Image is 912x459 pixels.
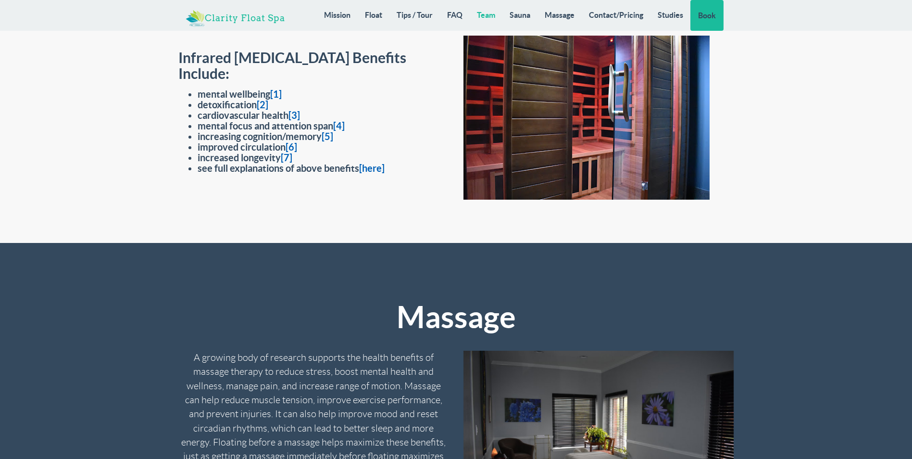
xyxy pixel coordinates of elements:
[270,89,282,100] a: [1]
[281,152,292,163] a: [7]
[288,110,300,121] a: [3]
[198,163,449,174] li: see full explanations of above benefits
[257,99,268,110] a: [2]
[322,131,333,142] a: [5]
[198,89,449,100] li: mental wellbeing
[198,121,449,131] li: mental focus and attention span
[198,110,449,121] li: cardiovascular health
[178,50,449,82] h3: Infrared [MEDICAL_DATA] Benefits Include:
[333,120,345,131] a: [4]
[198,153,449,163] li: increased longevity
[286,141,297,153] a: [6]
[359,163,385,174] a: [here]
[321,301,591,334] h2: Massage
[198,100,449,110] li: detoxification
[198,131,449,142] li: increasing cognition/memory
[198,142,449,153] li: improved circulation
